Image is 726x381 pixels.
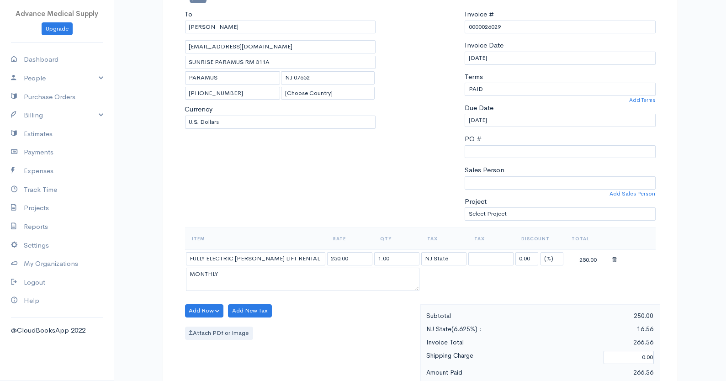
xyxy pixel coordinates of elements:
[185,327,253,340] label: Attach PDf or Image
[185,21,376,34] input: Client Name
[185,9,193,20] label: To
[540,323,658,335] div: 16.56
[540,367,658,378] div: 266.56
[11,325,103,336] div: @CloudBooksApp 2022
[42,22,73,36] a: Upgrade
[420,228,467,249] th: Tax
[465,52,656,65] input: dd-mm-yyyy
[422,323,541,335] div: NJ State(6.625%) :
[465,9,494,20] label: Invoice #
[185,56,376,69] input: Address
[186,252,325,265] input: Item Name
[630,96,656,104] a: Add Terms
[465,103,493,113] label: Due Date
[565,228,612,249] th: Total
[185,104,213,115] label: Currency
[610,190,656,198] a: Add Sales Person
[465,114,656,127] input: dd-mm-yyyy
[185,304,224,317] button: Add Row
[185,228,326,249] th: Item
[465,40,503,51] label: Invoice Date
[185,87,281,100] input: Zip
[566,253,611,265] div: 250.00
[514,228,565,249] th: Discount
[185,40,376,53] input: Email
[228,304,272,317] button: Add New Tax
[326,228,373,249] th: Rate
[373,228,420,249] th: Qty
[465,134,482,144] label: PO #
[540,310,658,322] div: 250.00
[465,165,504,175] label: Sales Person
[422,310,541,322] div: Subtotal
[281,71,375,85] input: State
[422,350,599,365] div: Shipping Charge
[422,337,541,348] div: Invoice Total
[465,72,483,82] label: Terms
[540,337,658,348] div: 266.56
[185,71,281,85] input: City
[465,196,487,207] label: Project
[422,367,541,378] div: Amount Paid
[467,228,514,249] th: Tax
[16,9,99,18] span: Advance Medical Supply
